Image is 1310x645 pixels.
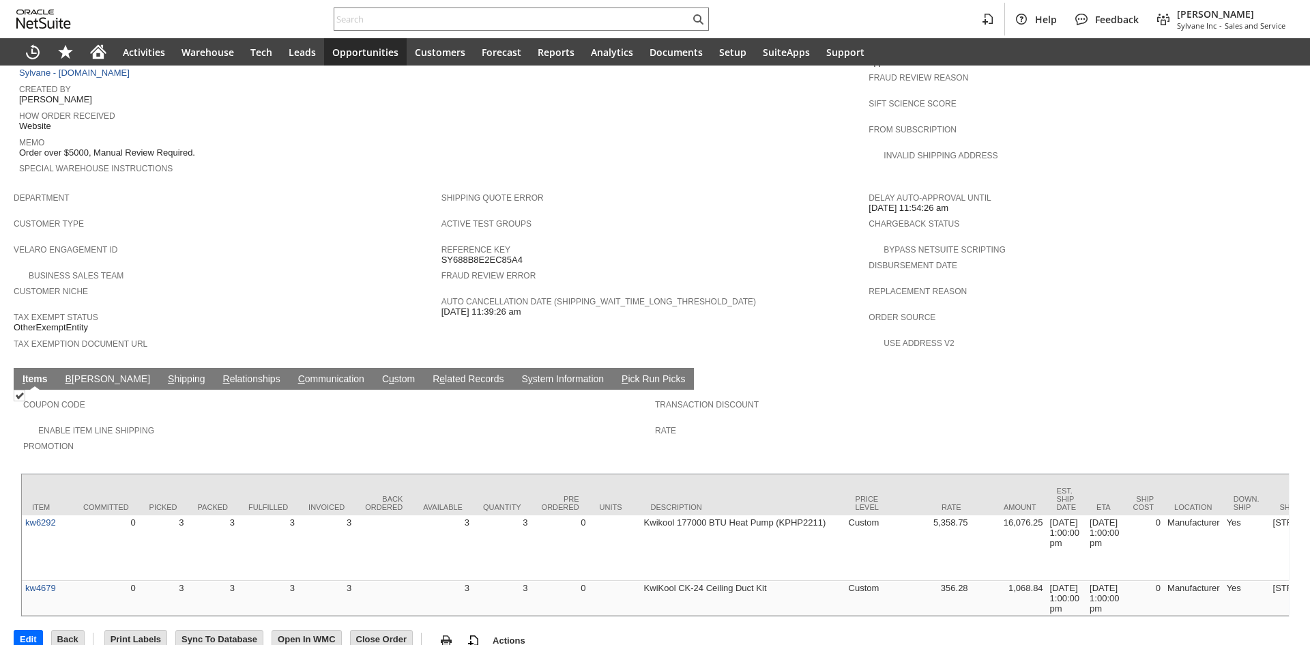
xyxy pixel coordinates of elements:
[473,581,532,616] td: 3
[248,503,288,511] div: Fulfilled
[529,38,583,66] a: Reports
[1057,487,1077,511] div: Est. Ship Date
[439,373,445,384] span: e
[1164,581,1223,616] td: Manufacturer
[16,10,71,29] svg: logo
[1177,20,1217,31] span: Sylvane Inc
[474,38,529,66] a: Forecast
[308,503,345,511] div: Invoiced
[173,38,242,66] a: Warehouse
[1234,495,1260,511] div: Down. Ship
[19,164,173,173] a: Special Warehouse Instructions
[14,313,98,322] a: Tax Exempt Status
[826,46,864,59] span: Support
[123,46,165,59] span: Activities
[473,515,532,581] td: 3
[763,46,810,59] span: SuiteApps
[220,373,284,386] a: Relationships
[14,287,88,296] a: Customer Niche
[57,44,74,60] svg: Shortcuts
[32,503,63,511] div: Item
[856,495,886,511] div: Price Level
[518,373,607,386] a: System Information
[1122,581,1164,616] td: 0
[223,373,230,384] span: R
[65,373,72,384] span: B
[23,400,85,410] a: Coupon Code
[415,46,465,59] span: Customers
[238,581,298,616] td: 3
[583,38,641,66] a: Analytics
[1047,515,1087,581] td: [DATE] 1:00:00 pm
[869,73,968,83] a: Fraud Review Reason
[407,38,474,66] a: Customers
[591,46,633,59] span: Analytics
[1086,581,1122,616] td: [DATE] 1:00:00 pm
[441,297,756,306] a: Auto Cancellation Date (shipping_wait_time_long_threshold_date)
[250,46,272,59] span: Tech
[884,245,1005,255] a: Bypass NetSuite Scripting
[14,339,147,349] a: Tax Exemption Document URL
[690,11,706,27] svg: Search
[115,38,173,66] a: Activities
[25,583,56,593] a: kw4679
[14,390,25,401] img: Checked
[29,271,123,281] a: Business Sales Team
[1133,495,1154,511] div: Ship Cost
[1174,503,1213,511] div: Location
[25,517,56,528] a: kw6292
[139,581,188,616] td: 3
[23,373,25,384] span: I
[19,111,115,121] a: How Order Received
[19,138,44,147] a: Memo
[655,400,759,410] a: Transaction Discount
[538,46,574,59] span: Reports
[528,373,533,384] span: y
[139,515,188,581] td: 3
[379,373,418,386] a: Custom
[441,193,544,203] a: Shipping Quote Error
[1223,581,1270,616] td: Yes
[73,515,139,581] td: 0
[324,38,407,66] a: Opportunities
[719,46,746,59] span: Setup
[655,426,676,435] a: Rate
[1035,13,1057,26] span: Help
[198,503,228,511] div: Packed
[238,515,298,581] td: 3
[897,581,972,616] td: 356.28
[869,261,957,270] a: Disbursement Date
[19,147,195,158] span: Order over $5000, Manual Review Required.
[869,203,948,214] span: [DATE] 11:54:26 am
[25,44,41,60] svg: Recent Records
[429,373,507,386] a: Related Records
[600,503,630,511] div: Units
[651,503,835,511] div: Description
[19,85,71,94] a: Created By
[845,515,897,581] td: Custom
[641,515,845,581] td: Kwikool 177000 BTU Heat Pump (KPHP2211)
[869,219,959,229] a: Chargeback Status
[532,515,589,581] td: 0
[869,99,956,109] a: Sift Science Score
[242,38,280,66] a: Tech
[441,255,523,266] span: SY688B8E2EC85A4
[19,68,133,78] a: Sylvane - [DOMAIN_NAME]
[413,515,473,581] td: 3
[289,46,316,59] span: Leads
[1177,8,1285,20] span: [PERSON_NAME]
[618,373,688,386] a: Pick Run Picks
[19,121,51,132] span: Website
[542,495,579,511] div: Pre Ordered
[711,38,755,66] a: Setup
[332,46,398,59] span: Opportunities
[334,11,690,27] input: Search
[413,581,473,616] td: 3
[14,322,88,333] span: OtherExemptEntity
[869,193,991,203] a: Delay Auto-Approval Until
[1219,20,1222,31] span: -
[897,515,972,581] td: 5,358.75
[168,373,174,384] span: S
[869,125,957,134] a: From Subscription
[1225,20,1285,31] span: Sales and Service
